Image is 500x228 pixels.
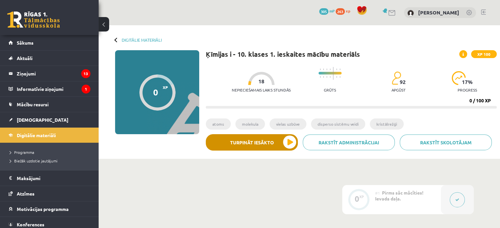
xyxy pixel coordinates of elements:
[336,8,345,15] span: 263
[452,71,466,85] img: icon-progress-161ccf0a02000e728c5f80fcf4c31c7af3da0e1684b2b1d7c360e028c24a22f1.svg
[9,51,90,66] a: Aktuāli
[232,88,291,92] p: Nepieciešamais laiks stundās
[346,8,350,13] span: xp
[329,8,335,13] span: mP
[17,221,44,227] span: Konferences
[359,195,364,198] div: XP
[9,97,90,112] a: Mācību resursi
[163,85,168,90] span: XP
[81,69,90,78] i: 13
[324,88,336,92] p: Grūts
[122,37,162,42] a: Digitālie materiāli
[206,134,298,151] button: Turpināt iesākto
[235,118,265,130] li: molekula
[9,81,90,96] a: Informatīvie ziņojumi1
[9,186,90,201] a: Atzīmes
[17,171,90,186] legend: Maksājumi
[375,190,380,196] span: #1
[319,8,328,15] span: 305
[323,76,324,78] img: icon-short-line-57e1e144782c952c97e751825c79c345078a6d821885a25fce030b3d8c18986b.svg
[9,171,90,186] a: Maksājumi
[17,81,90,96] legend: Informatīvie ziņojumi
[7,11,60,28] a: Rīgas 1. Tālmācības vidusskola
[270,118,306,130] li: vielas uzbūve
[340,69,340,70] img: icon-short-line-57e1e144782c952c97e751825c79c345078a6d821885a25fce030b3d8c18986b.svg
[462,79,473,85] span: 17 %
[330,76,330,78] img: icon-short-line-57e1e144782c952c97e751825c79c345078a6d821885a25fce030b3d8c18986b.svg
[82,85,90,93] i: 1
[206,50,360,58] h1: Ķīmijas i - 10. klases 1. ieskaites mācību materiāls
[17,55,33,61] span: Aktuāli
[340,76,340,78] img: icon-short-line-57e1e144782c952c97e751825c79c345078a6d821885a25fce030b3d8c18986b.svg
[471,50,497,58] span: XP 100
[400,79,406,85] span: 92
[458,88,477,92] p: progress
[330,69,330,70] img: icon-short-line-57e1e144782c952c97e751825c79c345078a6d821885a25fce030b3d8c18986b.svg
[400,135,492,150] a: Rakstīt skolotājam
[336,76,337,78] img: icon-short-line-57e1e144782c952c97e751825c79c345078a6d821885a25fce030b3d8c18986b.svg
[10,150,34,155] span: Programma
[370,118,404,130] li: kristālrežģi
[17,40,34,46] span: Sākums
[311,118,365,130] li: disperso sistēmu veidi
[153,87,158,97] div: 0
[375,190,423,201] span: Pirms sāc mācīties! Ievada daļa.
[258,78,264,84] span: 18
[10,158,92,164] a: Biežāk uzdotie jautājumi
[17,66,90,81] legend: Ziņojumi
[336,69,337,70] img: icon-short-line-57e1e144782c952c97e751825c79c345078a6d821885a25fce030b3d8c18986b.svg
[17,132,56,138] span: Digitālie materiāli
[17,117,68,123] span: [DEMOGRAPHIC_DATA]
[17,191,35,197] span: Atzīmes
[392,88,406,92] p: apgūst
[206,118,231,130] li: atoms
[9,35,90,50] a: Sākums
[9,112,90,127] a: [DEMOGRAPHIC_DATA]
[17,206,69,212] span: Motivācijas programma
[17,101,49,107] span: Mācību resursi
[418,9,459,16] a: [PERSON_NAME]
[319,8,335,13] a: 305 mP
[10,149,92,155] a: Programma
[326,69,327,70] img: icon-short-line-57e1e144782c952c97e751825c79c345078a6d821885a25fce030b3d8c18986b.svg
[326,76,327,78] img: icon-short-line-57e1e144782c952c97e751825c79c345078a6d821885a25fce030b3d8c18986b.svg
[336,8,353,13] a: 263 xp
[303,135,395,150] a: Rakstīt administrācijai
[392,71,401,85] img: students-c634bb4e5e11cddfef0936a35e636f08e4e9abd3cc4e673bd6f9a4125e45ecb1.svg
[323,69,324,70] img: icon-short-line-57e1e144782c952c97e751825c79c345078a6d821885a25fce030b3d8c18986b.svg
[407,10,414,16] img: Alena Fashutdinova
[355,196,359,202] div: 0
[9,128,90,143] a: Digitālie materiāli
[10,158,58,163] span: Biežāk uzdotie jautājumi
[9,66,90,81] a: Ziņojumi13
[9,201,90,217] a: Motivācijas programma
